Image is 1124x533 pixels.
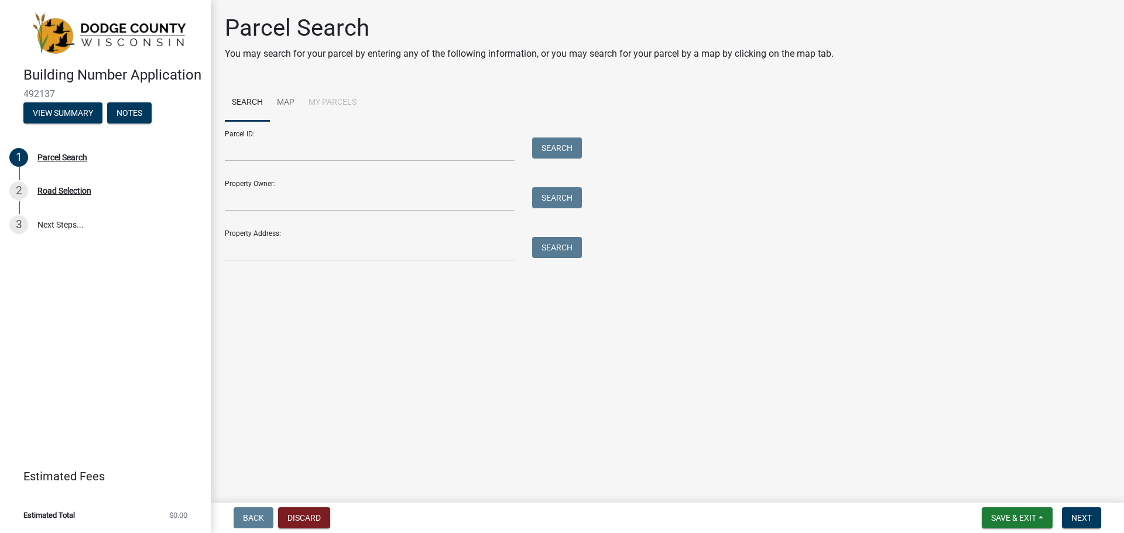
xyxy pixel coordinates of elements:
[1062,507,1101,528] button: Next
[982,507,1053,528] button: Save & Exit
[9,465,192,488] a: Estimated Fees
[278,507,330,528] button: Discard
[169,511,187,519] span: $0.00
[9,215,28,234] div: 3
[107,109,152,118] wm-modal-confirm: Notes
[9,148,28,167] div: 1
[243,513,264,522] span: Back
[23,102,102,123] button: View Summary
[23,67,201,84] h4: Building Number Application
[37,187,91,195] div: Road Selection
[225,14,834,42] h1: Parcel Search
[107,102,152,123] button: Notes
[270,84,301,122] a: Map
[532,237,582,258] button: Search
[532,187,582,208] button: Search
[9,181,28,200] div: 2
[225,84,270,122] a: Search
[23,511,75,519] span: Estimated Total
[23,109,102,118] wm-modal-confirm: Summary
[234,507,273,528] button: Back
[991,513,1036,522] span: Save & Exit
[532,137,582,159] button: Search
[1071,513,1092,522] span: Next
[37,153,87,161] div: Parcel Search
[23,12,192,54] img: Dodge County, Wisconsin
[225,47,834,61] p: You may search for your parcel by entering any of the following information, or you may search fo...
[23,88,187,99] span: 492137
